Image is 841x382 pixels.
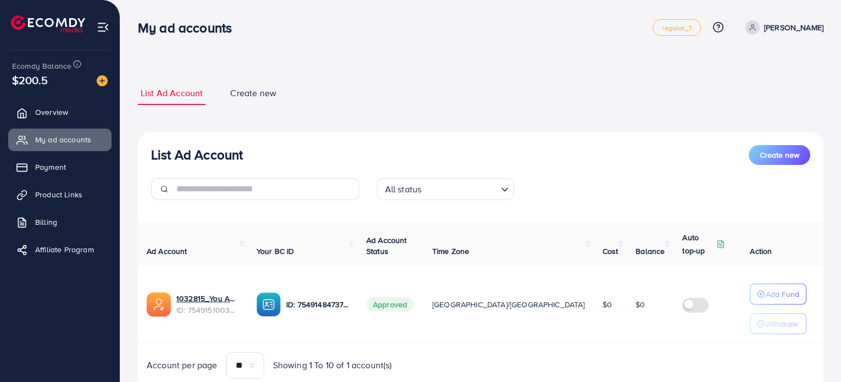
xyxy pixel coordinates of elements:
span: Overview [35,107,68,118]
img: menu [97,21,109,34]
h3: List Ad Account [151,147,243,163]
span: ID: 7549151003606745104 [176,305,239,315]
a: 1032815_You And Me ECOMDY_1757673778601 [176,293,239,304]
span: Action [750,246,772,257]
span: $200.5 [12,72,48,88]
a: Product Links [8,184,112,206]
span: Product Links [35,189,82,200]
a: Overview [8,101,112,123]
span: Approved [366,297,414,312]
span: Showing 1 To 10 of 1 account(s) [273,359,392,372]
a: Payment [8,156,112,178]
p: ID: 7549148473782747152 [286,298,349,311]
span: $0 [603,299,612,310]
div: <span class='underline'>1032815_You And Me ECOMDY_1757673778601</span></br>7549151003606745104 [176,293,239,315]
p: Auto top-up [682,231,714,257]
iframe: Chat [794,333,833,374]
span: Your BC ID [257,246,294,257]
button: Create new [749,145,810,165]
span: Create new [230,87,276,99]
span: Account per page [147,359,218,372]
span: My ad accounts [35,134,91,145]
span: regular_1 [662,24,691,31]
div: Search for option [377,178,514,200]
a: Billing [8,211,112,233]
a: Affiliate Program [8,239,112,261]
span: Ad Account Status [366,235,407,257]
span: Payment [35,162,66,173]
span: Cost [603,246,619,257]
img: ic-ba-acc.ded83a64.svg [257,292,281,317]
span: Balance [636,246,665,257]
p: Withdraw [766,317,798,330]
p: Add Fund [766,287,799,301]
span: Ad Account [147,246,187,257]
span: $0 [636,299,645,310]
a: regular_1 [653,19,700,36]
span: List Ad Account [141,87,203,99]
img: image [97,75,108,86]
p: [PERSON_NAME] [764,21,823,34]
a: [PERSON_NAME] [741,20,823,35]
span: Create new [760,150,799,160]
button: Add Fund [750,284,806,305]
button: Withdraw [750,313,806,334]
img: ic-ads-acc.e4c84228.svg [147,292,171,317]
span: Ecomdy Balance [12,60,71,71]
span: Billing [35,217,57,228]
span: [GEOGRAPHIC_DATA]/[GEOGRAPHIC_DATA] [432,299,585,310]
h3: My ad accounts [138,20,241,36]
a: My ad accounts [8,129,112,151]
img: logo [11,15,85,32]
span: Affiliate Program [35,244,94,255]
span: All status [383,181,424,197]
span: Time Zone [432,246,469,257]
input: Search for option [425,179,496,197]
